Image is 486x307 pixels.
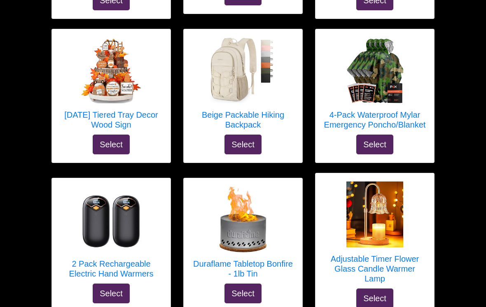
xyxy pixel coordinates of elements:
[78,38,144,104] img: Thanksgiving Tiered Tray Decor Wood Sign
[324,254,426,284] h5: Adjustable Timer Flower Glass Candle Warmer Lamp
[60,187,162,284] a: 2 Pack Rechargeable Electric Hand Warmers 2 Pack Rechargeable Electric Hand Warmers
[192,187,294,284] a: Duraflame Tabletop Bonfire - 1lb Tin Duraflame Tabletop Bonfire - 1lb Tin
[224,284,262,304] button: Select
[60,259,162,279] h5: 2 Pack Rechargeable Electric Hand Warmers
[93,135,130,155] button: Select
[93,284,130,304] button: Select
[342,38,408,104] img: 4-Pack Waterproof Mylar Emergency Poncho/Blanket
[192,259,294,279] h5: Duraflame Tabletop Bonfire - 1lb Tin
[60,38,162,135] a: Thanksgiving Tiered Tray Decor Wood Sign [DATE] Tiered Tray Decor Wood Sign
[60,110,162,130] h5: [DATE] Tiered Tray Decor Wood Sign
[210,38,276,104] img: Beige Packable Hiking Backpack
[210,187,276,253] img: Duraflame Tabletop Bonfire - 1lb Tin
[192,38,294,135] a: Beige Packable Hiking Backpack Beige Packable Hiking Backpack
[356,135,393,155] button: Select
[324,182,426,289] a: Adjustable Timer Flower Glass Candle Warmer Lamp Adjustable Timer Flower Glass Candle Warmer Lamp
[324,38,426,135] a: 4-Pack Waterproof Mylar Emergency Poncho/Blanket 4-Pack Waterproof Mylar Emergency Poncho/Blanket
[342,182,408,248] img: Adjustable Timer Flower Glass Candle Warmer Lamp
[324,110,426,130] h5: 4-Pack Waterproof Mylar Emergency Poncho/Blanket
[192,110,294,130] h5: Beige Packable Hiking Backpack
[78,187,144,253] img: 2 Pack Rechargeable Electric Hand Warmers
[224,135,262,155] button: Select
